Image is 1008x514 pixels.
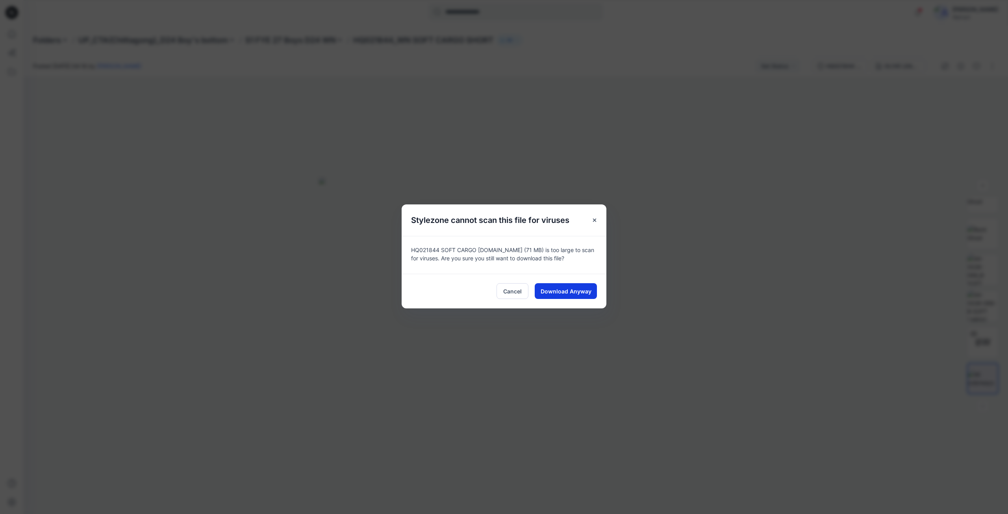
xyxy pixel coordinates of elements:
[503,287,522,295] span: Cancel
[497,283,528,299] button: Cancel
[402,236,606,274] div: HQ021844 SOFT CARGO [DOMAIN_NAME] (71 MB) is too large to scan for viruses. Are you sure you stil...
[587,213,602,227] button: Close
[402,204,579,236] h5: Stylezone cannot scan this file for viruses
[535,283,597,299] button: Download Anyway
[541,287,591,295] span: Download Anyway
